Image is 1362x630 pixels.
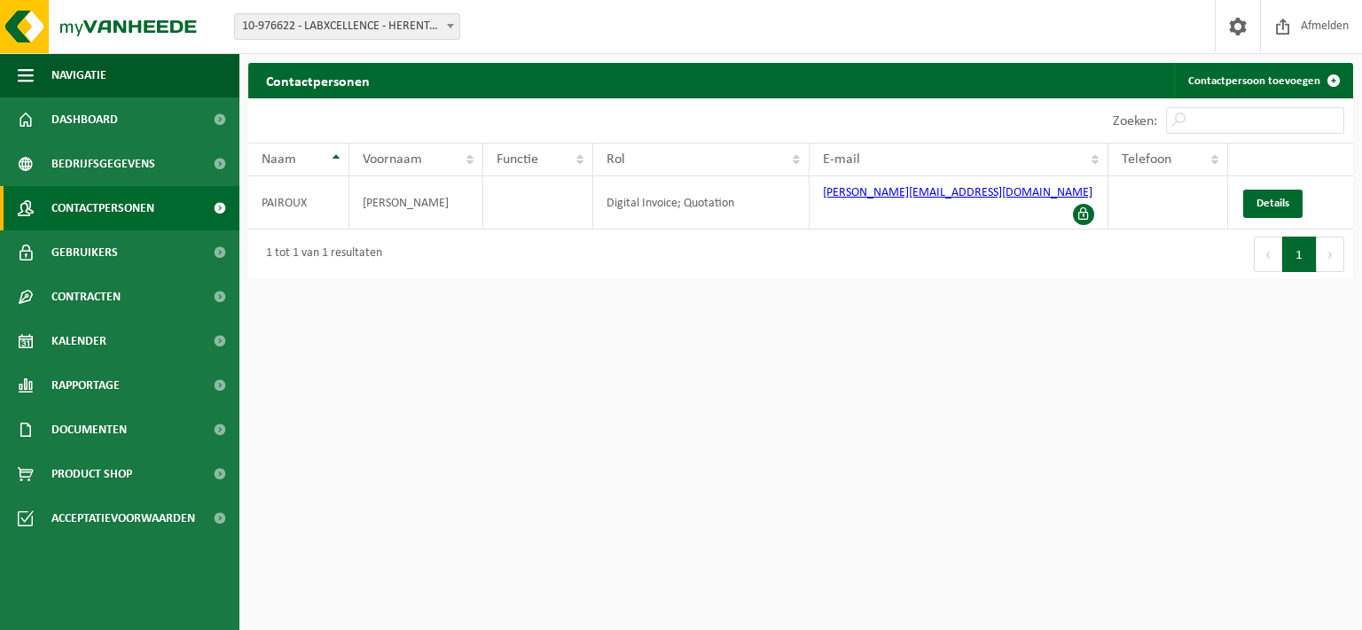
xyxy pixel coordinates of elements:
span: Product Shop [51,452,132,496]
span: E-mail [823,152,860,167]
button: Previous [1254,237,1282,272]
span: Rapportage [51,363,120,408]
span: 10-976622 - LABXCELLENCE - HERENTALS [234,13,460,40]
span: Dashboard [51,97,118,142]
td: PAIROUX [248,176,349,229]
button: Next [1317,237,1344,272]
span: Details [1256,198,1289,209]
span: Documenten [51,408,127,452]
h2: Contactpersonen [248,63,387,97]
button: 1 [1282,237,1317,272]
td: Digital Invoice; Quotation [593,176,810,229]
span: 10-976622 - LABXCELLENCE - HERENTALS [235,14,459,39]
span: Navigatie [51,53,106,97]
span: Bedrijfsgegevens [51,142,155,186]
td: [PERSON_NAME] [349,176,483,229]
span: Contactpersonen [51,186,154,230]
span: Gebruikers [51,230,118,275]
a: Contactpersoon toevoegen [1174,63,1351,98]
span: Acceptatievoorwaarden [51,496,195,541]
span: Naam [262,152,296,167]
span: Kalender [51,319,106,363]
span: Contracten [51,275,121,319]
div: 1 tot 1 van 1 resultaten [257,238,382,270]
span: Rol [607,152,625,167]
span: Functie [497,152,538,167]
a: Details [1243,190,1303,218]
span: Telefoon [1122,152,1171,167]
span: Voornaam [363,152,422,167]
label: Zoeken: [1113,114,1157,128]
a: [PERSON_NAME][EMAIL_ADDRESS][DOMAIN_NAME] [823,186,1092,199]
